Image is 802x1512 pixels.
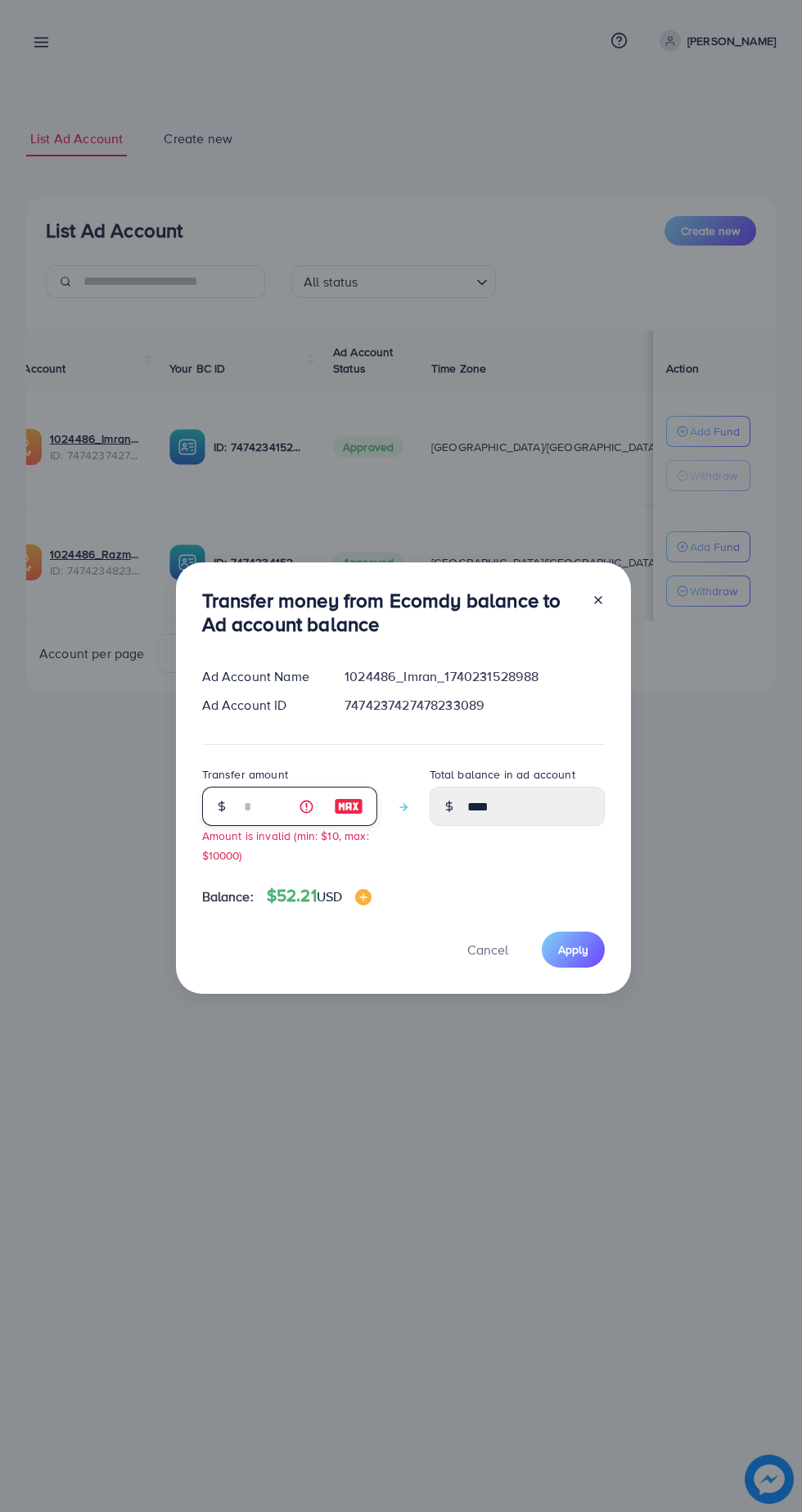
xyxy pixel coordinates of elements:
small: Amount is invalid (min: $10, max: $10000) [202,828,369,862]
span: Balance: [202,887,254,906]
div: Ad Account Name [189,667,332,686]
label: Transfer amount [202,766,288,783]
h3: Transfer money from Ecomdy balance to Ad account balance [202,589,579,636]
img: image [355,889,372,905]
h4: $52.21 [267,886,372,906]
span: Apply [558,941,588,958]
span: USD [317,887,342,905]
div: 7474237427478233089 [331,696,617,715]
span: Cancel [467,941,508,959]
button: Apply [542,932,605,967]
div: Ad Account ID [189,696,332,715]
button: Cancel [447,932,529,967]
label: Total balance in ad account [430,766,575,783]
div: 1024486_Imran_1740231528988 [331,667,617,686]
img: image [334,797,363,816]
